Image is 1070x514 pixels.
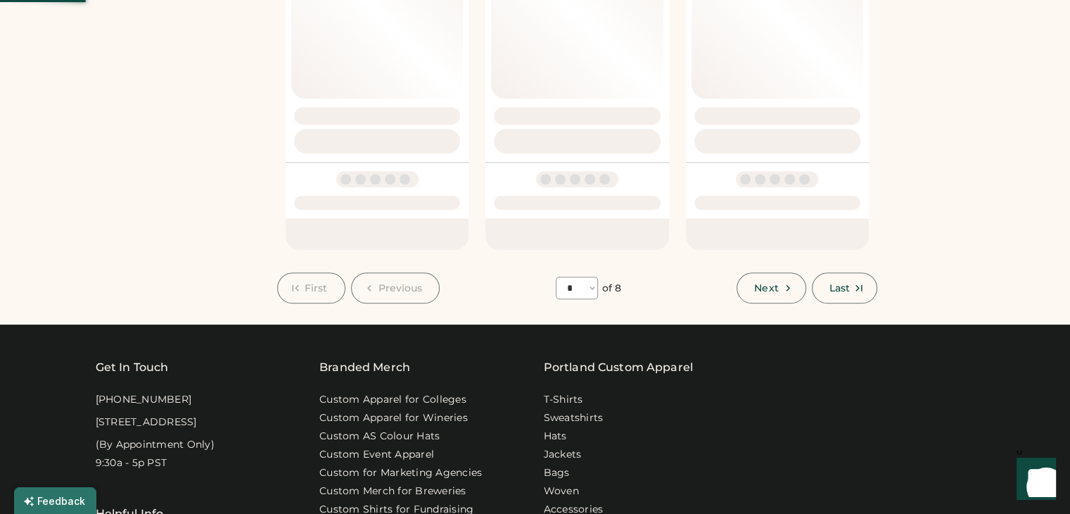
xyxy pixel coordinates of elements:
[544,359,693,376] a: Portland Custom Apparel
[96,393,192,407] div: [PHONE_NUMBER]
[319,430,440,444] a: Custom AS Colour Hats
[544,393,583,407] a: T-Shirts
[737,272,805,303] button: Next
[96,415,197,430] div: [STREET_ADDRESS]
[829,283,850,293] span: Last
[305,283,328,293] span: First
[96,359,169,376] div: Get In Touch
[544,448,582,462] a: Jackets
[96,438,215,452] div: (By Appointment Only)
[544,466,570,480] a: Bags
[754,283,778,293] span: Next
[812,272,877,303] button: Last
[319,393,466,407] a: Custom Apparel for Colleges
[319,466,482,480] a: Custom for Marketing Agencies
[544,484,579,499] a: Woven
[351,272,440,303] button: Previous
[544,411,604,425] a: Sweatshirts
[544,430,567,444] a: Hats
[1003,451,1064,511] iframe: Front Chat
[277,272,345,303] button: First
[319,484,466,499] a: Custom Merch for Breweries
[319,359,410,376] div: Branded Merch
[602,282,621,296] div: of 8
[319,448,434,462] a: Custom Event Apparel
[319,411,468,425] a: Custom Apparel for Wineries
[378,283,423,293] span: Previous
[96,456,167,470] div: 9:30a - 5p PST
